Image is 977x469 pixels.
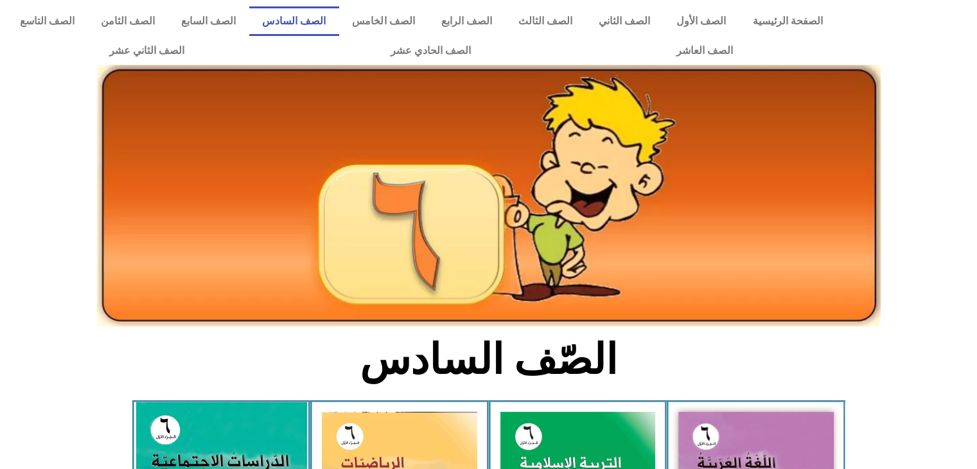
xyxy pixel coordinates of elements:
[505,6,585,36] a: الصف الثالث
[287,36,573,66] a: الصف الحادي عشر
[249,6,339,36] a: الصف السادس
[574,36,836,66] a: الصف العاشر
[6,36,287,66] a: الصف الثاني عشر
[664,6,739,36] a: الصف الأول
[6,6,87,36] a: الصف التاسع
[168,6,249,36] a: الصف السابع
[339,6,428,36] a: الصف الخامس
[739,6,836,36] a: الصفحة الرئيسية
[87,6,168,36] a: الصف الثامن
[428,6,505,36] a: الصف الرابع
[276,335,701,385] h2: الصّف السادس
[585,6,663,36] a: الصف الثاني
